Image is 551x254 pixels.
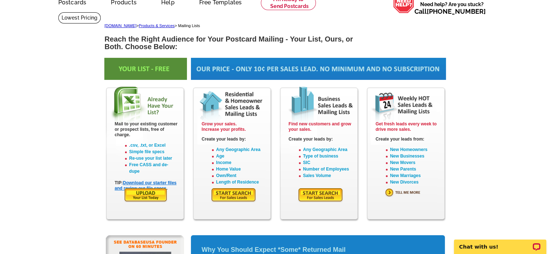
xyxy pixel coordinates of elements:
img: Only 10 cents per sales lead. No minimum and no subscription. [191,58,446,80]
li: Own/Rent [216,172,265,179]
li: New Marriages [390,172,439,179]
img: Only 10 cents per sales lead. No minimum and no subscription. [104,58,187,80]
li: New Businesses [390,153,439,159]
iframe: LiveChat chat widget [449,231,551,254]
li: .csv, .txt, or Excel [129,142,178,148]
li: Any Geographic Area [216,146,265,153]
span: Grow your sales. [202,121,237,126]
li: Number of Employees [303,166,352,172]
li: Sales Volume [303,172,352,179]
img: Upload your existing mailing list of customers or prospects today. [124,188,168,202]
li: Income [216,159,265,166]
li: Type of business [303,153,352,159]
li: Re-use your list later [129,155,178,162]
li: Age [216,153,265,159]
span: Find new customers and grow your sales. [289,121,351,132]
li: Length of Residence [216,179,265,185]
p: Create your leads by: [202,137,265,142]
li: New Movers [390,159,439,166]
p: Create your leads from: [376,137,439,142]
span: Call [414,8,486,15]
li: New Homeowners [390,146,439,153]
span: Get fresh leads every week to drive more sales. [376,121,437,132]
li: New Divorces [390,179,439,185]
span: > > Mailing Lists [105,23,200,28]
a: [PHONE_NUMBER] [427,8,486,15]
img: START YOUR SEARCH FOR SALES LEADS [211,188,256,202]
img: TELL ME MORE [385,188,430,197]
h1: Reach the Right Audience for Your Postcard Mailing - Your List, Ours, or Both. Choose Below: [105,35,361,51]
span: Increase your profits. [202,127,246,132]
p: Create your leads by: [289,137,352,142]
p: Mail to your existing customer or prospect lists, free of charge. [115,121,178,138]
li: New Parents [390,166,439,172]
li: Any Geographic Area [303,146,352,153]
a: [DOMAIN_NAME] [105,23,137,28]
li: SIC [303,159,352,166]
li: Free CASS and de-dupe [129,162,178,175]
p: TIP: . [115,180,178,191]
li: Home Value [216,166,265,172]
h2: Why You Should Expect *Some* Returned Mail [202,246,434,254]
a: Download our starter files and review our file specs [115,180,177,191]
span: Need help? Are you stuck? [414,1,489,15]
li: Simple file specs [129,148,178,155]
a: Products & Services [139,23,175,28]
